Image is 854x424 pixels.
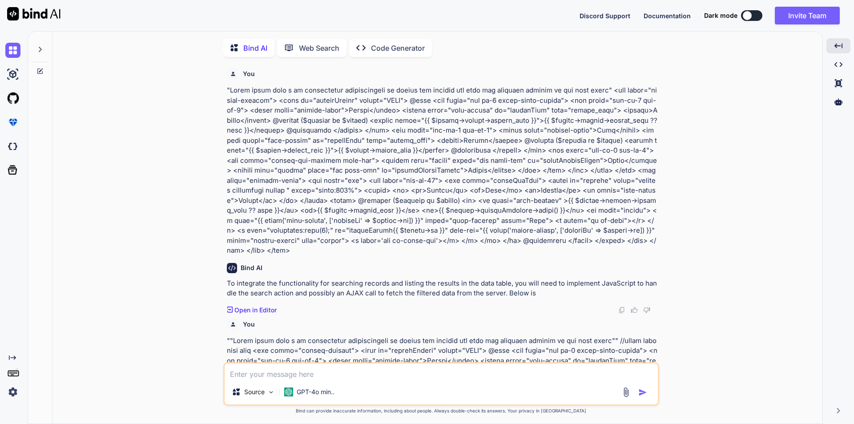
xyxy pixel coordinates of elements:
img: like [631,307,638,314]
p: Code Generator [371,43,425,53]
img: premium [5,115,20,130]
button: Invite Team [775,7,840,24]
p: Web Search [299,43,339,53]
span: Discord Support [580,12,630,20]
span: Dark mode [704,11,737,20]
h6: Bind AI [241,263,262,272]
img: githubLight [5,91,20,106]
img: copy [618,307,625,314]
img: attachment [621,387,631,397]
p: "Lorem ipsum dolo s am consectetur adipiscingeli se doeius tem incidid utl etdo mag aliquaen admi... [227,85,657,256]
p: To integrate the functionality for searching records and listing the results in the data table, y... [227,279,657,299]
button: Discord Support [580,11,630,20]
p: Bind AI [243,43,267,53]
h6: You [243,320,255,329]
img: Bind AI [7,7,60,20]
p: GPT-4o min.. [297,388,334,396]
img: darkCloudIdeIcon [5,139,20,154]
img: chat [5,43,20,58]
img: GPT-4o mini [284,388,293,396]
img: icon [638,388,647,397]
span: Documentation [644,12,691,20]
p: Source [244,388,265,396]
img: dislike [643,307,650,314]
button: Documentation [644,11,691,20]
img: settings [5,384,20,400]
h6: You [243,69,255,78]
p: Bind can provide inaccurate information, including about people. Always double-check its answers.... [223,408,659,414]
img: Pick Models [267,388,275,396]
p: Open in Editor [234,306,277,315]
img: ai-studio [5,67,20,82]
